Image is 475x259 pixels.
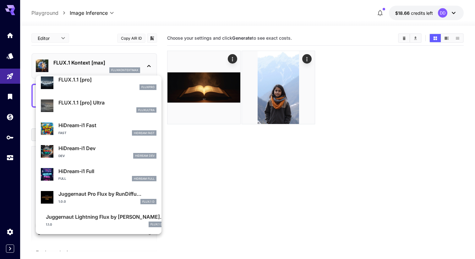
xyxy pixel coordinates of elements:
[150,222,163,227] p: FLUX.1 D
[46,213,165,221] p: Juggernaut Lightning Flux by [PERSON_NAME]...
[58,199,66,204] p: 1.0.0
[58,131,67,135] p: Fast
[134,177,155,181] p: HiDream Full
[58,190,156,198] p: Juggernaut Pro Flux by RunDiffu...
[142,200,155,204] p: FLUX.1 D
[41,142,156,161] div: HiDream-i1 DevDevHiDream Dev
[41,165,156,184] div: HiDream-i1 FullFullHiDream Full
[41,96,156,115] div: FLUX.1.1 [pro] Ultrafluxultra
[58,176,66,181] p: Full
[41,73,156,93] div: FLUX.1.1 [pro]fluxpro
[58,154,65,158] p: Dev
[58,76,156,83] p: FLUX.1.1 [pro]
[134,131,155,135] p: HiDream Fast
[58,167,156,175] p: HiDream-i1 Full
[58,121,156,129] p: HiDream-i1 Fast
[41,211,156,230] div: Juggernaut Lightning Flux by [PERSON_NAME]...1.1.0FLUX.1 D
[138,108,155,112] p: fluxultra
[58,144,156,152] p: HiDream-i1 Dev
[58,99,156,106] p: FLUX.1.1 [pro] Ultra
[141,85,155,89] p: fluxpro
[46,222,52,227] p: 1.1.0
[41,188,156,207] div: Juggernaut Pro Flux by RunDiffu...1.0.0FLUX.1 D
[135,154,155,158] p: HiDream Dev
[41,119,156,138] div: HiDream-i1 FastFastHiDream Fast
